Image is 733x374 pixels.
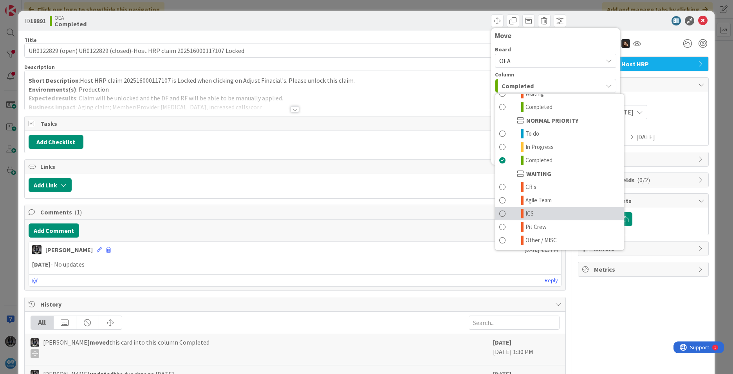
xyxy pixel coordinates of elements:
span: CR's [525,182,536,192]
a: ICS [495,207,624,220]
span: Comments [40,207,551,217]
span: Actual Dates [582,123,704,131]
span: [DATE] [615,107,634,117]
div: [PERSON_NAME] [45,245,93,254]
img: KG [31,338,39,347]
span: Other / MISC [525,236,557,245]
a: Other / MISC [495,234,624,247]
span: Block [594,154,694,164]
button: Add Link [29,178,72,192]
img: KG [32,245,42,254]
p: - No updates [32,260,558,269]
input: Search... [469,316,560,330]
span: To do [525,129,539,138]
a: Pit Crew [495,220,624,234]
span: Planned Dates [582,96,704,104]
span: Description [24,64,55,71]
span: NORMAL PRIORITY [526,116,578,125]
span: [PERSON_NAME] this card into this column Completed [43,338,209,358]
span: WAITING [526,169,551,178]
a: Completed [495,100,624,114]
span: [DATE] [636,132,655,142]
p: :Host HRP claim 202516000117107 is Locked when clicking on Adjust Finacial's. Please unlock this ... [29,76,561,85]
b: moved [90,338,109,346]
span: ( 1 ) [74,208,82,216]
span: Completed [525,102,552,112]
img: ZB [621,39,630,48]
span: Pit Crew [525,222,547,232]
a: To do [495,127,624,140]
strong: Short Description [29,76,79,84]
span: Completed [502,81,534,91]
span: Metrics [594,265,694,274]
span: In Progress [525,142,554,152]
span: ICS [525,209,534,218]
span: Support [16,1,36,11]
span: Agile Team [525,196,552,205]
span: Tasks [40,119,551,128]
label: Title [24,36,37,44]
span: ID [24,16,46,25]
a: Agile Team [495,194,624,207]
span: Dates [594,80,694,89]
span: OEA [54,15,87,21]
b: 18891 [30,17,46,25]
button: Completed [495,79,616,93]
a: Completed [495,154,624,167]
span: Mirrors [594,244,694,253]
div: [DATE] 1:30 PM [493,338,560,361]
a: In Progress [495,140,624,154]
a: Reply [545,276,558,285]
span: Links [40,162,551,171]
span: ( 0/2 ) [637,176,650,184]
input: type card name here... [24,44,566,58]
strong: Environments(s) [29,85,76,93]
div: 1 [41,3,43,9]
div: Move [495,32,616,40]
b: Completed [54,21,87,27]
p: : Production [29,85,561,94]
span: History [40,300,551,309]
span: Attachments [594,196,694,205]
button: Add Comment [29,223,79,238]
span: OEA [499,57,511,65]
span: Board [495,47,511,52]
span: BlueCard Host HRP [594,59,694,69]
button: Add Checklist [29,135,83,149]
strong: [DATE] [32,260,51,268]
a: CR's [495,180,624,194]
div: All [31,316,54,329]
a: Waiting [495,87,624,100]
span: Custom Fields [594,175,694,185]
span: Column [495,72,514,77]
div: Completed [495,94,624,251]
b: [DATE] [493,338,511,346]
span: Completed [525,156,552,165]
